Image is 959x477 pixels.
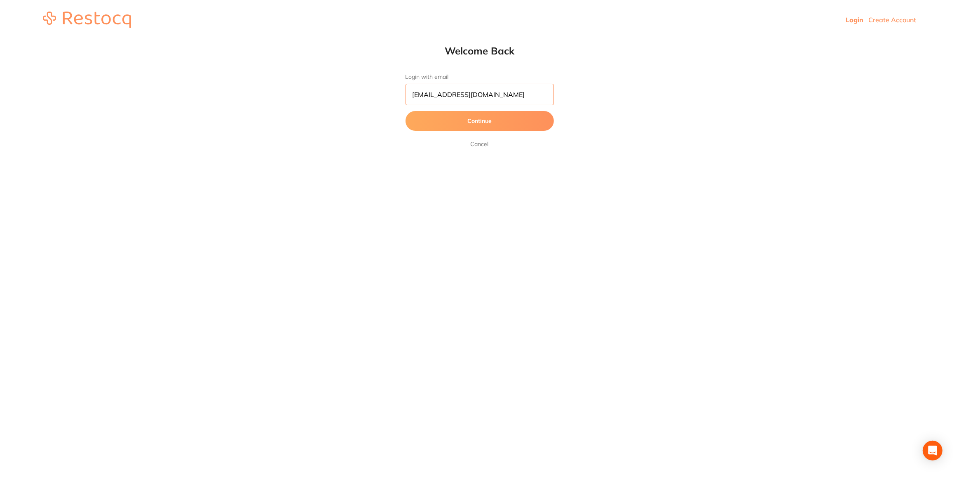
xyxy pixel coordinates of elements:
[846,16,863,24] a: Login
[868,16,916,24] a: Create Account
[43,12,131,28] img: restocq_logo.svg
[389,45,570,57] h1: Welcome Back
[469,139,490,149] a: Cancel
[406,111,554,131] button: Continue
[406,73,554,80] label: Login with email
[923,441,943,460] div: Open Intercom Messenger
